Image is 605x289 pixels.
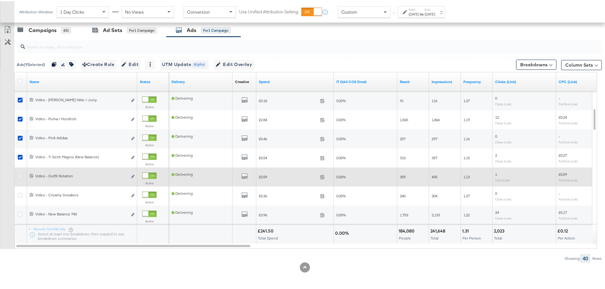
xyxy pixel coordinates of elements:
[425,10,435,16] div: [DATE]
[35,191,127,196] div: Video - Creamy Sneakers
[495,139,511,143] sub: Clicks (Link)
[336,192,346,197] span: 0.00%
[559,209,567,213] span: £0.17
[142,218,157,222] label: Active
[495,133,497,137] span: 0
[125,8,144,14] span: No Views
[19,9,53,13] div: Attribution Window:
[559,196,578,200] sub: Per Click (Link)
[432,78,458,83] a: The number of times your ad was served. On mobile apps an ad is counted as served the first time ...
[432,97,437,102] span: 116
[171,78,230,83] a: Reflects the ability of your Ad to achieve delivery.
[142,142,157,146] label: Active
[187,8,210,14] span: Conversion
[559,190,560,194] span: -
[431,234,439,239] span: Total
[30,78,135,83] a: Ad Name.
[171,171,193,175] span: Delivering
[82,59,114,67] span: Create Rule
[35,115,127,120] div: Video - Puma / Hoodrich
[336,116,346,121] span: 0.00%
[259,173,318,178] span: £0.59
[561,59,602,69] button: Column Sets
[17,61,45,66] div: Ads ( 9 Selected)
[419,10,425,15] strong: to
[494,227,506,233] div: 2,023
[123,59,138,67] span: Edit
[336,211,346,216] span: 0.00%
[495,196,511,200] sub: Clicks (Link)
[559,133,560,137] span: -
[495,177,510,181] sub: Click (Link)
[495,215,511,219] sub: Clicks (Link)
[400,211,408,216] span: 1,753
[160,58,209,69] button: UTM UpdateAlpha
[559,139,578,143] sub: Per Click (Link)
[432,211,440,216] span: 2,133
[592,255,602,259] div: Rows
[142,199,157,203] label: Active
[336,97,346,102] span: 0.00%
[559,95,560,99] span: -
[258,234,278,239] span: Total Spend
[463,211,470,216] span: 1.22
[335,229,351,235] div: 0.00%
[495,95,497,99] span: 0
[25,37,548,49] input: Search Ad Name, ID or Objective
[432,154,437,159] span: 357
[400,173,406,178] span: 359
[259,135,318,140] span: £0.46
[171,95,193,99] span: Delivering
[35,96,127,101] div: Video - [PERSON_NAME] Nike / Juicy
[463,192,470,197] span: 1.27
[162,59,207,67] span: UTM Update
[495,158,511,162] sub: Clicks (Link)
[239,8,299,14] label: Use Unified Attribution Setting:
[80,58,116,69] button: Create Rule
[142,104,157,108] label: Active
[35,210,127,215] div: Video - New Balance 740
[495,152,497,156] span: 2
[235,78,249,83] a: Shows the creative associated with your ad.
[259,192,318,197] span: £0.36
[463,173,470,178] span: 1.13
[259,78,331,83] a: The total amount spent to date.
[171,209,193,213] span: Delivering
[214,58,254,69] button: Edit Overlay
[462,234,481,239] span: Per Person
[463,78,490,83] a: The average number of times your ad was served to each person.
[559,171,567,175] span: £0.59
[336,78,395,83] a: IT NET COS _ GA4
[391,11,397,13] span: ↑
[495,78,554,83] a: The number of clicks on links appearing on your ad or Page that direct people to your sites off F...
[35,153,127,158] div: Video - Ti Senti Magico (New Balance)
[495,190,497,194] span: 0
[495,120,511,124] sub: Clicks (Link)
[559,114,567,118] span: £0.24
[399,227,416,233] div: 184,080
[142,180,157,184] label: Active
[399,234,411,239] span: People
[29,25,57,33] div: Campaigns
[430,227,447,233] div: 241,648
[171,114,193,118] span: Delivering
[140,78,166,83] a: Shows the current state of your Ad.
[409,6,419,10] label: Start:
[463,154,470,159] span: 1.15
[564,255,581,259] div: Showing:
[60,8,84,14] span: 1 Day Clicks
[35,134,127,139] div: Video - Pink Adidas
[463,116,470,121] span: 1.19
[171,152,193,156] span: Delivering
[432,116,440,121] span: 1,866
[516,58,556,69] button: Breakdowns
[216,59,252,67] span: Edit Overlay
[201,26,231,32] div: for 1 Campaign
[559,215,578,219] sub: Per Click (Link)
[432,173,437,178] span: 405
[559,177,578,181] sub: Per Click (Link)
[559,152,567,156] span: £0.27
[121,58,140,69] button: Edit
[557,227,570,233] div: £0.12
[127,26,157,32] div: for 1 Campaign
